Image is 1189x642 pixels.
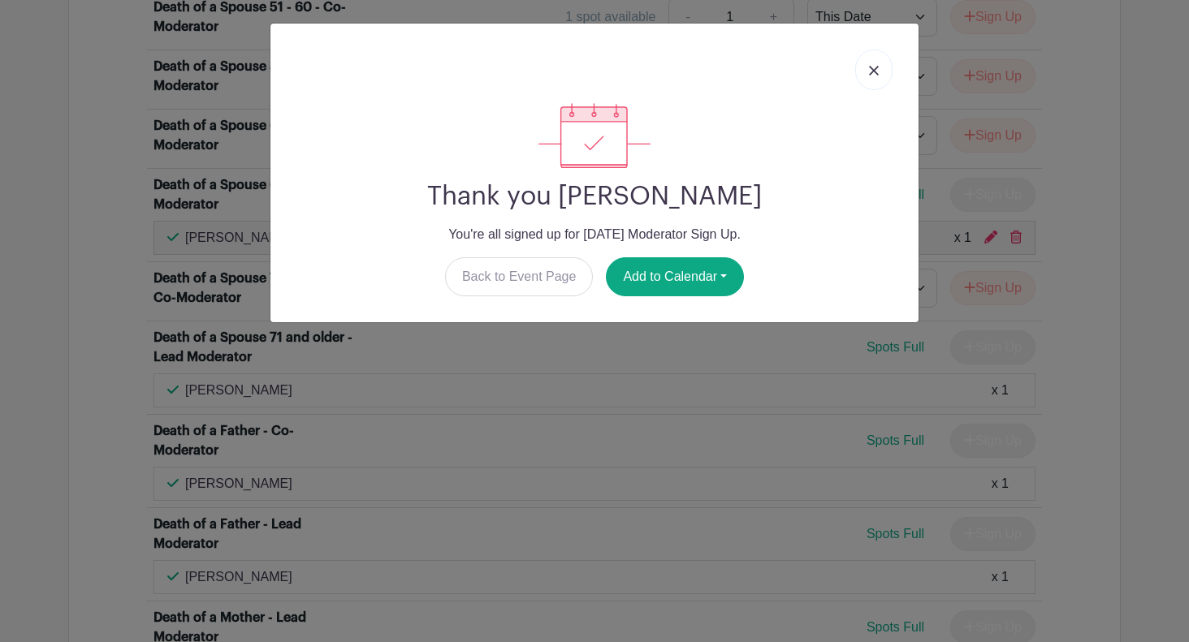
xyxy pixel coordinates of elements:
p: You're all signed up for [DATE] Moderator Sign Up. [283,225,906,244]
h2: Thank you [PERSON_NAME] [283,181,906,212]
img: signup_complete-c468d5dda3e2740ee63a24cb0ba0d3ce5d8a4ecd24259e683200fb1569d990c8.svg [538,103,651,168]
a: Back to Event Page [445,257,594,296]
img: close_button-5f87c8562297e5c2d7936805f587ecaba9071eb48480494691a3f1689db116b3.svg [869,66,879,75]
button: Add to Calendar [606,257,744,296]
